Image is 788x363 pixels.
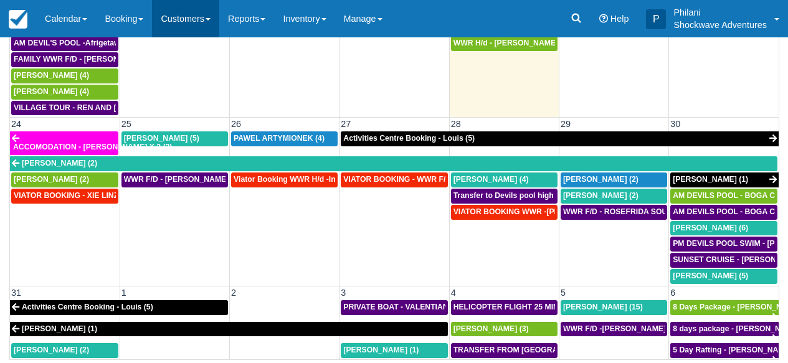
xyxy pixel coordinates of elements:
a: 8 days package - [PERSON_NAME] X1 (1) [670,322,779,337]
span: [PERSON_NAME] (1) [673,175,748,184]
span: 27 [339,119,352,129]
a: [PERSON_NAME] (4) [451,172,558,187]
a: 5 Day Rafting - [PERSON_NAME] X1 (1) [670,343,779,358]
span: 30 [669,119,681,129]
a: PRIVATE BOAT - VALENTIAN [PERSON_NAME] X 4 (4) [341,300,447,315]
span: [PERSON_NAME] (1) [343,346,419,354]
span: AM DEVIL'S POOL -Afrigetaway Safaris X5 (5) [14,39,179,47]
span: 3 [339,288,347,298]
span: VILLAGE TOUR - REN AND [PERSON_NAME] X4 (4) [14,103,201,112]
span: 1 [120,288,128,298]
a: [PERSON_NAME] (4) [11,68,118,83]
span: 24 [10,119,22,129]
span: 2 [230,288,237,298]
a: AM DEVIL'S POOL -Afrigetaway Safaris X5 (5) [11,36,118,51]
a: Transfer to Devils pool high tea- [PERSON_NAME] X4 (4) [451,189,558,204]
span: Transfer to Devils pool high tea- [PERSON_NAME] X4 (4) [453,191,658,200]
a: [PERSON_NAME] (2) [11,343,118,358]
span: 28 [450,119,462,129]
span: [PERSON_NAME] (2) [22,159,97,167]
a: [PERSON_NAME] (1) [670,172,779,187]
span: 25 [120,119,133,129]
a: Activities Centre Booking - Louis (5) [341,131,779,146]
a: VIATOR BOOKING - XIE LINZHEN X4 (4) [11,189,118,204]
a: HELICOPTER FLIGHT 25 MINS- [PERSON_NAME] X1 (1) [451,300,558,315]
span: WWR F/D - ROSEFRIDA SOUER X 2 (2) [563,207,703,216]
span: PRIVATE BOAT - VALENTIAN [PERSON_NAME] X 4 (4) [343,303,539,311]
span: HELICOPTER FLIGHT 25 MINS- [PERSON_NAME] X1 (1) [453,303,655,311]
a: AM DEVILS POOL - BOGA CHITE X 1 (1) [670,189,777,204]
p: Philani [673,6,767,19]
a: Viator Booking WWR H/d -Inchbald [PERSON_NAME] X 4 (4) [231,172,338,187]
span: [PERSON_NAME] (2) [14,346,89,354]
span: Viator Booking WWR H/d -Inchbald [PERSON_NAME] X 4 (4) [234,175,451,184]
a: VIATOR BOOKING - WWR F/[PERSON_NAME], [PERSON_NAME] 4 (4) [341,172,447,187]
span: 6 [669,288,676,298]
span: PAWEL ARTYMIONEK (4) [234,134,325,143]
a: PM DEVILS POOL SWIM - [PERSON_NAME] X 2 (2) [670,237,777,252]
a: [PERSON_NAME] (5) [121,131,228,146]
span: [PERSON_NAME] (15) [563,303,643,311]
span: Activities Centre Booking - Louis (5) [22,303,153,311]
a: [PERSON_NAME] (3) [451,322,558,337]
a: PAWEL ARTYMIONEK (4) [231,131,338,146]
a: TRANSFER FROM [GEOGRAPHIC_DATA] TO VIC FALLS - [PERSON_NAME] X 1 (1) [451,343,558,358]
span: WWR F/D -[PERSON_NAME] X 15 (15) [563,324,700,333]
a: [PERSON_NAME] (2) [561,189,667,204]
a: VILLAGE TOUR - REN AND [PERSON_NAME] X4 (4) [11,101,118,116]
a: ACCOMODATION - [PERSON_NAME] X 2 (2) [10,131,118,155]
span: [PERSON_NAME] (1) [22,324,97,333]
a: [PERSON_NAME] (2) [10,156,777,171]
a: [PERSON_NAME] (15) [561,300,667,315]
span: 31 [10,288,22,298]
span: [PERSON_NAME] (6) [673,224,748,232]
a: [PERSON_NAME] (4) [11,85,118,100]
span: VIATOR BOOKING WWR -[PERSON_NAME] X2 (2) [453,207,634,216]
span: ACCOMODATION - [PERSON_NAME] X 2 (2) [13,143,172,151]
a: [PERSON_NAME] (1) [10,322,448,337]
span: 29 [559,119,572,129]
span: WWR H/d - [PERSON_NAME] X6 (6) [453,39,581,47]
span: [PERSON_NAME] (2) [563,175,638,184]
span: Activities Centre Booking - Louis (5) [343,134,475,143]
a: 8 Days Package - [PERSON_NAME] (1) [670,300,779,315]
a: VIATOR BOOKING WWR -[PERSON_NAME] X2 (2) [451,205,558,220]
span: WWR F/D - [PERSON_NAME] (5) [124,175,240,184]
a: FAMILY WWR F/D - [PERSON_NAME] X4 (4) [11,52,118,67]
a: Activities Centre Booking - Louis (5) [10,300,228,315]
span: VIATOR BOOKING - XIE LINZHEN X4 (4) [14,191,158,200]
span: [PERSON_NAME] (3) [453,324,529,333]
span: [PERSON_NAME] (5) [673,271,748,280]
a: [PERSON_NAME] (6) [670,221,777,236]
p: Shockwave Adventures [673,19,767,31]
span: TRANSFER FROM [GEOGRAPHIC_DATA] TO VIC FALLS - [PERSON_NAME] X 1 (1) [453,346,752,354]
a: WWR H/d - [PERSON_NAME] X6 (6) [451,36,558,51]
span: [PERSON_NAME] (4) [14,71,89,80]
a: AM DEVILS POOL - BOGA CHITE X 1 (1) [670,205,777,220]
span: VIATOR BOOKING - WWR F/[PERSON_NAME], [PERSON_NAME] 4 (4) [343,175,596,184]
a: WWR F/D -[PERSON_NAME] X 15 (15) [561,322,667,337]
span: [PERSON_NAME] (4) [453,175,529,184]
a: [PERSON_NAME] (5) [670,269,777,284]
a: [PERSON_NAME] (2) [561,172,667,187]
span: FAMILY WWR F/D - [PERSON_NAME] X4 (4) [14,55,171,64]
span: 4 [450,288,457,298]
span: 26 [230,119,242,129]
span: [PERSON_NAME] (5) [124,134,199,143]
a: WWR F/D - [PERSON_NAME] (5) [121,172,228,187]
a: SUNSET CRUISE - [PERSON_NAME] X1 (5) [670,253,777,268]
div: P [646,9,666,29]
a: [PERSON_NAME] (2) [11,172,118,187]
img: checkfront-main-nav-mini-logo.png [9,10,27,29]
span: [PERSON_NAME] (4) [14,87,89,96]
a: [PERSON_NAME] (1) [341,343,447,358]
span: [PERSON_NAME] (2) [563,191,638,200]
span: 5 [559,288,567,298]
i: Help [599,14,608,23]
span: Help [610,14,629,24]
span: [PERSON_NAME] (2) [14,175,89,184]
a: WWR F/D - ROSEFRIDA SOUER X 2 (2) [561,205,667,220]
